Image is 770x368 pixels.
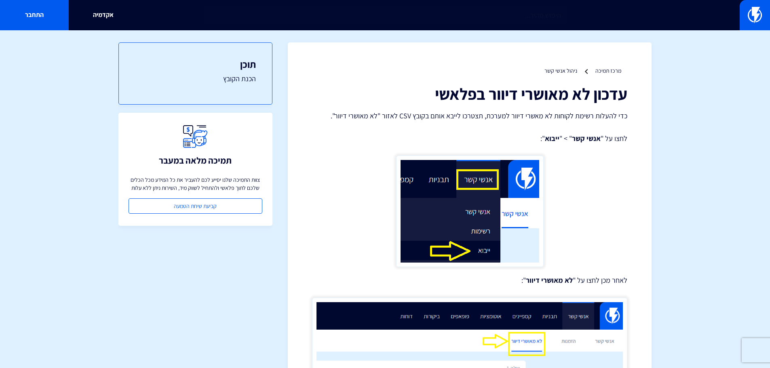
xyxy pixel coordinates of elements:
[129,176,262,192] p: צוות התמיכה שלנו יסייע לכם להעביר את כל המידע מכל הכלים שלכם לתוך פלאשי ולהתחיל לשווק מיד, השירות...
[135,59,256,69] h3: תוכן
[203,6,567,25] input: חיפוש מהיר...
[129,198,262,214] a: קביעת שיחת הטמעה
[544,67,577,74] a: ניהול אנשי קשר
[312,133,627,144] p: לחצו על " " > " ":
[545,134,559,143] strong: ייבוא
[572,134,601,143] strong: אנשי קשר
[312,111,627,121] p: כדי להעלות רשימת לקוחות לא מאשרי דיוור למערכת, תצטרכו לייבא אותם בקובץ CSV לאזור "לא מאושרי דיוור".
[312,85,627,103] h1: עדכון לא מאושרי דיוור בפלאשי
[526,275,573,285] strong: לא מאושרי דיוור
[135,74,256,84] a: הכנת הקובץ
[595,67,621,74] a: מרכז תמיכה
[159,156,232,165] h3: תמיכה מלאה במעבר
[312,275,627,286] p: לאחר מכן לחצו על " ":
